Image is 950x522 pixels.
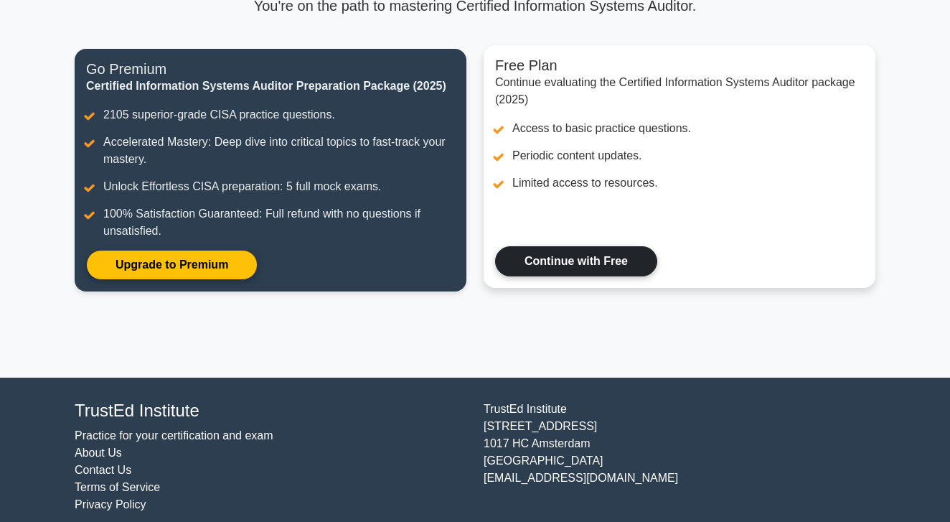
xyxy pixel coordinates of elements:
a: Upgrade to Premium [86,250,258,280]
a: Privacy Policy [75,498,146,511]
a: Contact Us [75,464,131,476]
a: Terms of Service [75,481,160,493]
a: About Us [75,447,122,459]
div: TrustEd Institute [STREET_ADDRESS] 1017 HC Amsterdam [GEOGRAPHIC_DATA] [EMAIL_ADDRESS][DOMAIN_NAME] [475,401,884,513]
a: Practice for your certification and exam [75,429,273,442]
a: Continue with Free [495,246,657,276]
h4: TrustEd Institute [75,401,466,421]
